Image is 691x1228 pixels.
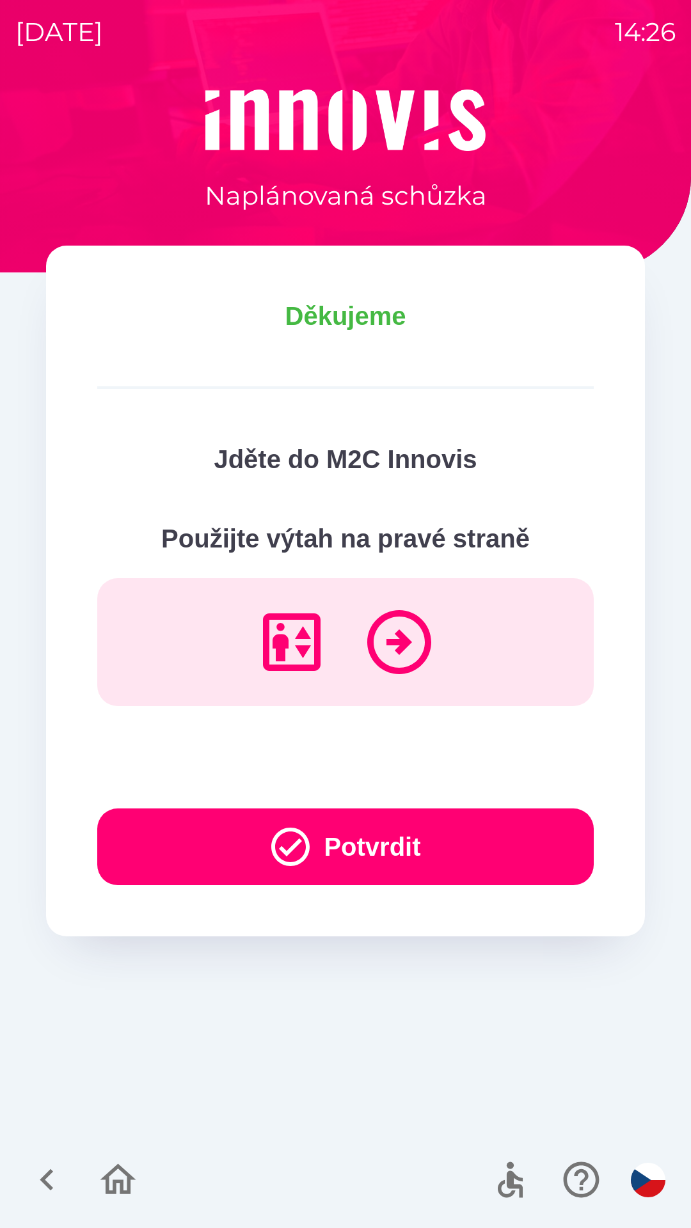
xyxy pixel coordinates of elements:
[97,808,594,885] button: Potvrdit
[97,440,594,478] p: Jděte do M2C Innovis
[97,297,594,335] p: Děkujeme
[631,1163,665,1197] img: cs flag
[97,519,594,558] p: Použijte výtah na pravé straně
[46,90,645,151] img: Logo
[205,177,487,215] p: Naplánovaná schůzka
[615,13,676,51] p: 14:26
[15,13,103,51] p: [DATE]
